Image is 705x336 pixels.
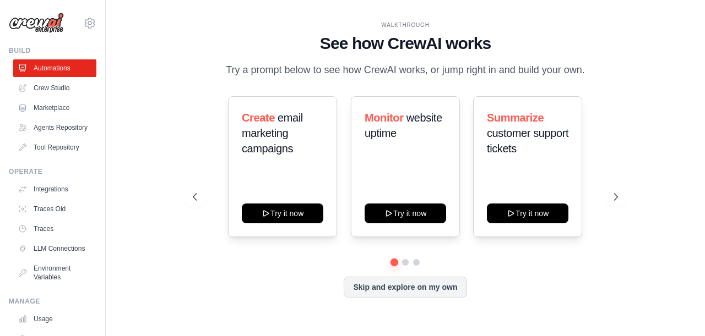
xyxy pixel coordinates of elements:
a: Traces [13,220,96,238]
div: Manage [9,297,96,306]
div: Build [9,46,96,55]
a: Tool Repository [13,139,96,156]
button: Try it now [487,203,568,223]
button: Try it now [365,203,446,223]
a: Automations [13,59,96,77]
div: WALKTHROUGH [193,21,617,29]
span: Create [242,112,275,124]
span: email marketing campaigns [242,112,303,155]
button: Try it now [242,203,323,223]
a: Usage [13,310,96,328]
button: Skip and explore on my own [344,277,467,298]
span: website uptime [365,112,442,139]
a: Environment Variables [13,260,96,286]
a: Agents Repository [13,119,96,136]
span: customer support tickets [487,127,568,155]
span: Summarize [487,112,544,124]
a: Traces Old [13,200,96,218]
img: Logo [9,13,64,34]
div: Operate [9,167,96,176]
h1: See how CrewAI works [193,34,617,53]
a: LLM Connections [13,240,96,257]
a: Integrations [13,180,96,198]
a: Marketplace [13,99,96,117]
p: Try a prompt below to see how CrewAI works, or jump right in and build your own. [220,62,590,78]
span: Monitor [365,112,404,124]
a: Crew Studio [13,79,96,97]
